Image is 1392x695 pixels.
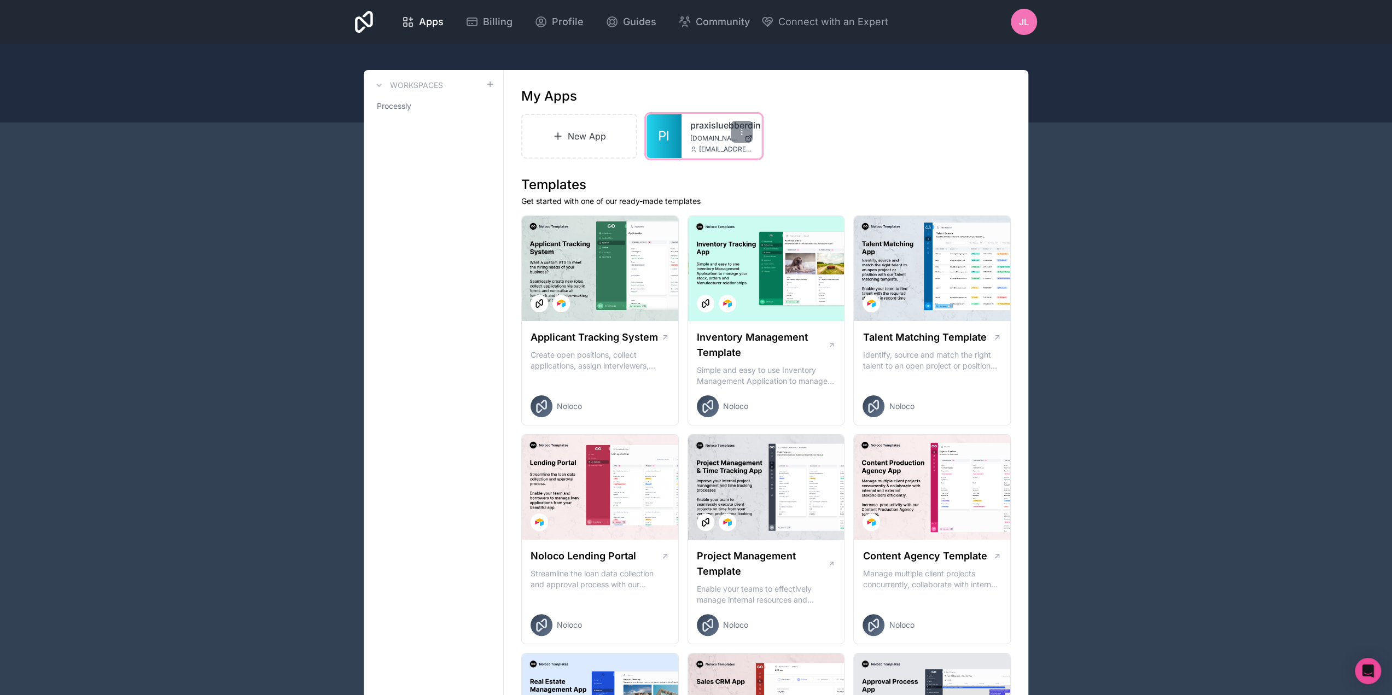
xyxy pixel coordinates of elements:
span: [EMAIL_ADDRESS][DOMAIN_NAME] [699,145,753,154]
h1: Noloco Lending Portal [531,548,636,564]
h1: My Apps [521,87,577,105]
span: Pl [658,127,669,145]
span: JL [1019,15,1029,28]
a: Apps [393,10,452,34]
img: Airtable Logo [867,518,876,527]
span: Billing [483,14,512,30]
a: Pl [647,114,682,158]
h1: Project Management Template [697,548,828,579]
a: [DOMAIN_NAME] [690,134,753,143]
span: Guides [623,14,656,30]
span: Noloco [723,620,748,630]
a: Community [669,10,759,34]
h1: Applicant Tracking System [531,330,658,345]
a: Profile [526,10,592,34]
img: Airtable Logo [535,518,544,527]
h1: Talent Matching Template [863,330,986,345]
span: Community [696,14,750,30]
a: Billing [457,10,521,34]
h3: Workspaces [390,80,443,91]
span: Apps [419,14,444,30]
p: Create open positions, collect applications, assign interviewers, centralise candidate feedback a... [531,349,669,371]
p: Manage multiple client projects concurrently, collaborate with internal and external stakeholders... [863,568,1001,590]
p: Identify, source and match the right talent to an open project or position with our Talent Matchi... [863,349,1001,371]
a: Guides [597,10,665,34]
span: [DOMAIN_NAME] [690,134,740,143]
img: Airtable Logo [723,299,732,308]
span: Noloco [557,401,582,412]
img: Airtable Logo [867,299,876,308]
span: Noloco [889,620,914,630]
p: Simple and easy to use Inventory Management Application to manage your stock, orders and Manufact... [697,365,836,387]
h1: Templates [521,176,1011,194]
h1: Content Agency Template [863,548,987,564]
button: Connect with an Expert [761,14,888,30]
span: Profile [552,14,584,30]
span: Noloco [557,620,582,630]
p: Get started with one of our ready-made templates [521,196,1011,207]
p: Streamline the loan data collection and approval process with our Lending Portal template. [531,568,669,590]
span: Connect with an Expert [778,14,888,30]
a: Workspaces [372,79,443,92]
span: Noloco [723,401,748,412]
a: Processly [372,96,494,116]
div: Open Intercom Messenger [1355,658,1381,684]
span: Noloco [889,401,914,412]
img: Airtable Logo [557,299,566,308]
h1: Inventory Management Template [697,330,828,360]
img: Airtable Logo [723,518,732,527]
p: Enable your teams to effectively manage internal resources and execute client projects on time. [697,583,836,605]
a: praxisluebberding [690,119,753,132]
a: New App [521,114,637,159]
span: Processly [377,101,411,112]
